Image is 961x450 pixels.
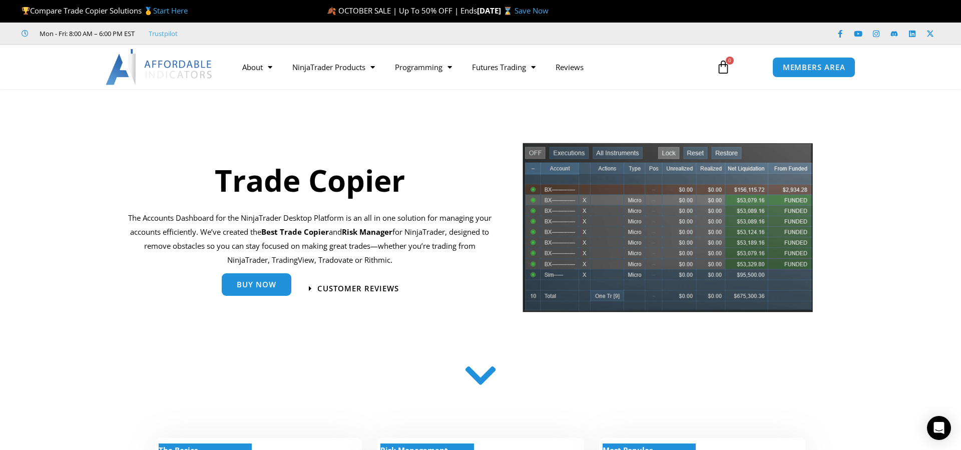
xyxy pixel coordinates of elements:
[317,285,399,292] span: Customer Reviews
[327,6,477,16] span: 🍂 OCTOBER SALE | Up To 50% OFF | Ends
[546,56,594,79] a: Reviews
[22,6,188,16] span: Compare Trade Copier Solutions 🥇
[128,159,492,201] h1: Trade Copier
[237,281,276,288] span: Buy Now
[222,273,291,296] a: Buy Now
[232,56,282,79] a: About
[282,56,385,79] a: NinjaTrader Products
[927,416,951,440] div: Open Intercom Messenger
[128,211,492,267] p: The Accounts Dashboard for the NinjaTrader Desktop Platform is an all in one solution for managin...
[515,6,549,16] a: Save Now
[153,6,188,16] a: Start Here
[261,227,329,237] b: Best Trade Copier
[726,57,734,65] span: 0
[149,28,178,40] a: Trustpilot
[309,285,399,292] a: Customer Reviews
[522,142,814,320] img: tradecopier | Affordable Indicators – NinjaTrader
[342,227,392,237] strong: Risk Manager
[783,64,845,71] span: MEMBERS AREA
[37,28,135,40] span: Mon - Fri: 8:00 AM – 6:00 PM EST
[477,6,515,16] strong: [DATE] ⌛
[701,53,745,82] a: 0
[385,56,462,79] a: Programming
[22,7,30,15] img: 🏆
[772,57,856,78] a: MEMBERS AREA
[106,49,213,85] img: LogoAI | Affordable Indicators – NinjaTrader
[462,56,546,79] a: Futures Trading
[232,56,705,79] nav: Menu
